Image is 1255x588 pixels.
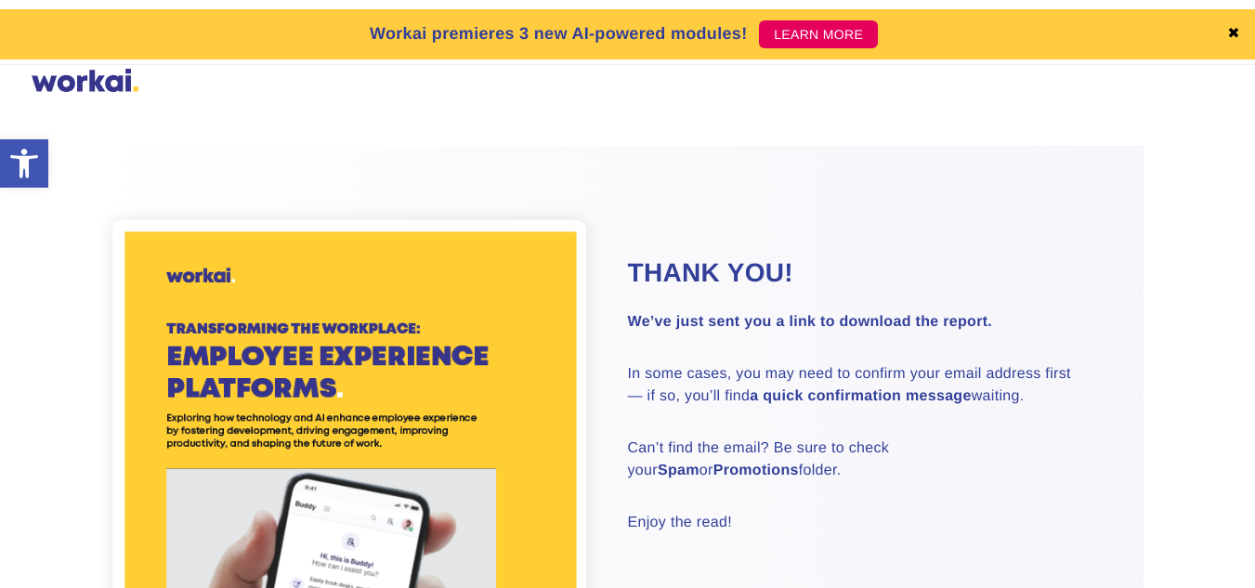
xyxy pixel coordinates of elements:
strong: Promotions [713,463,799,478]
p: Workai premieres 3 new AI-powered modules! [370,21,748,46]
a: ✖ [1227,27,1240,42]
a: LEARN MORE [759,20,878,48]
h2: Thank you! [628,255,1097,291]
p: Can’t find the email? Be sure to check your or folder. [628,438,1097,482]
strong: a quick confirmation message [750,388,971,404]
strong: We’ve just sent you a link to download the report. [628,314,993,330]
p: Enjoy the read! [628,512,1097,534]
p: In some cases, you may need to confirm your email address first — if so, you’ll find waiting. [628,363,1097,408]
strong: Spam [658,463,699,478]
